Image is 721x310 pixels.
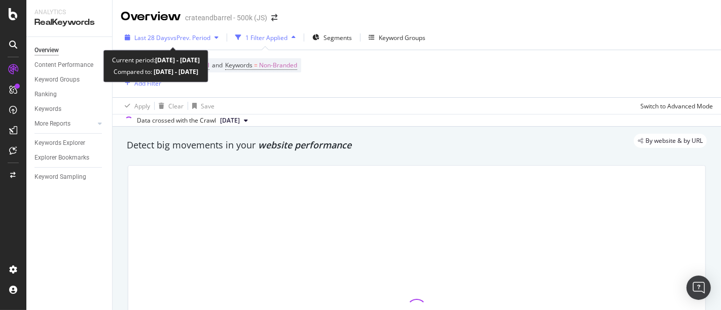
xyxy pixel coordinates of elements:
span: Keywords [225,61,253,69]
div: 1 Filter Applied [245,33,287,42]
a: Ranking [34,89,105,100]
a: More Reports [34,119,95,129]
button: Segments [308,29,356,46]
button: Switch to Advanced Mode [636,98,713,114]
span: and [212,61,223,69]
button: Add Filter [121,77,161,89]
a: Keywords Explorer [34,138,105,148]
button: Keyword Groups [365,29,429,46]
span: 2025 Sep. 24th [220,116,240,125]
div: Clear [168,102,184,110]
div: Keywords [34,104,61,114]
a: Keyword Sampling [34,172,105,182]
button: Apply [121,98,150,114]
b: [DATE] - [DATE] [152,68,198,76]
div: Keyword Groups [34,74,80,85]
div: Content Performance [34,60,93,70]
div: Keyword Groups [379,33,425,42]
span: vs Prev. Period [170,33,210,42]
button: Clear [155,98,184,114]
button: Save [188,98,214,114]
div: Analytics [34,8,104,17]
div: Data crossed with the Crawl [137,116,216,125]
b: [DATE] - [DATE] [155,56,200,65]
a: Keyword Groups [34,74,105,85]
button: 1 Filter Applied [231,29,300,46]
a: Overview [34,45,105,56]
div: Switch to Advanced Mode [640,102,713,110]
div: Current period: [112,55,200,66]
div: Open Intercom Messenger [687,276,711,300]
span: Non-Branded [259,58,297,72]
div: Keyword Sampling [34,172,86,182]
div: Overview [34,45,59,56]
div: crateandbarrel - 500k (JS) [185,13,267,23]
div: Overview [121,8,181,25]
div: Keywords Explorer [34,138,85,148]
a: Content Performance [34,60,105,70]
button: [DATE] [216,114,252,127]
div: More Reports [34,119,70,129]
div: Ranking [34,89,57,100]
div: Add Filter [134,79,161,88]
span: Segments [323,33,352,42]
div: Apply [134,102,150,110]
span: By website & by URL [645,138,703,144]
a: Explorer Bookmarks [34,152,105,163]
div: RealKeywords [34,17,104,28]
button: Last 28 DaysvsPrev. Period [121,29,223,46]
div: Compared to: [114,66,198,78]
span: = [254,61,258,69]
div: Save [201,102,214,110]
div: legacy label [634,134,707,148]
span: Last 28 Days [134,33,170,42]
a: Keywords [34,104,105,114]
div: Explorer Bookmarks [34,152,89,163]
div: arrow-right-arrow-left [271,14,277,21]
